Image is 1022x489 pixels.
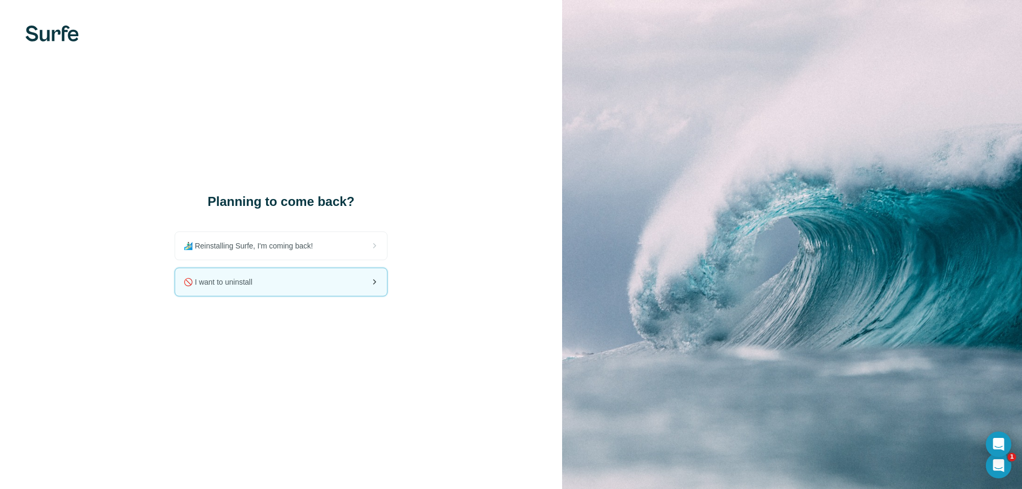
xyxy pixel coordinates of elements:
span: 1 [1008,453,1016,461]
h1: Planning to come back? [175,193,388,210]
div: Open Intercom Messenger [986,432,1011,457]
span: 🏄🏻‍♂️ Reinstalling Surfe, I'm coming back! [184,241,322,251]
iframe: Intercom live chat [986,453,1011,478]
span: 🚫 I want to uninstall [184,277,261,287]
img: Surfe's logo [26,26,79,42]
